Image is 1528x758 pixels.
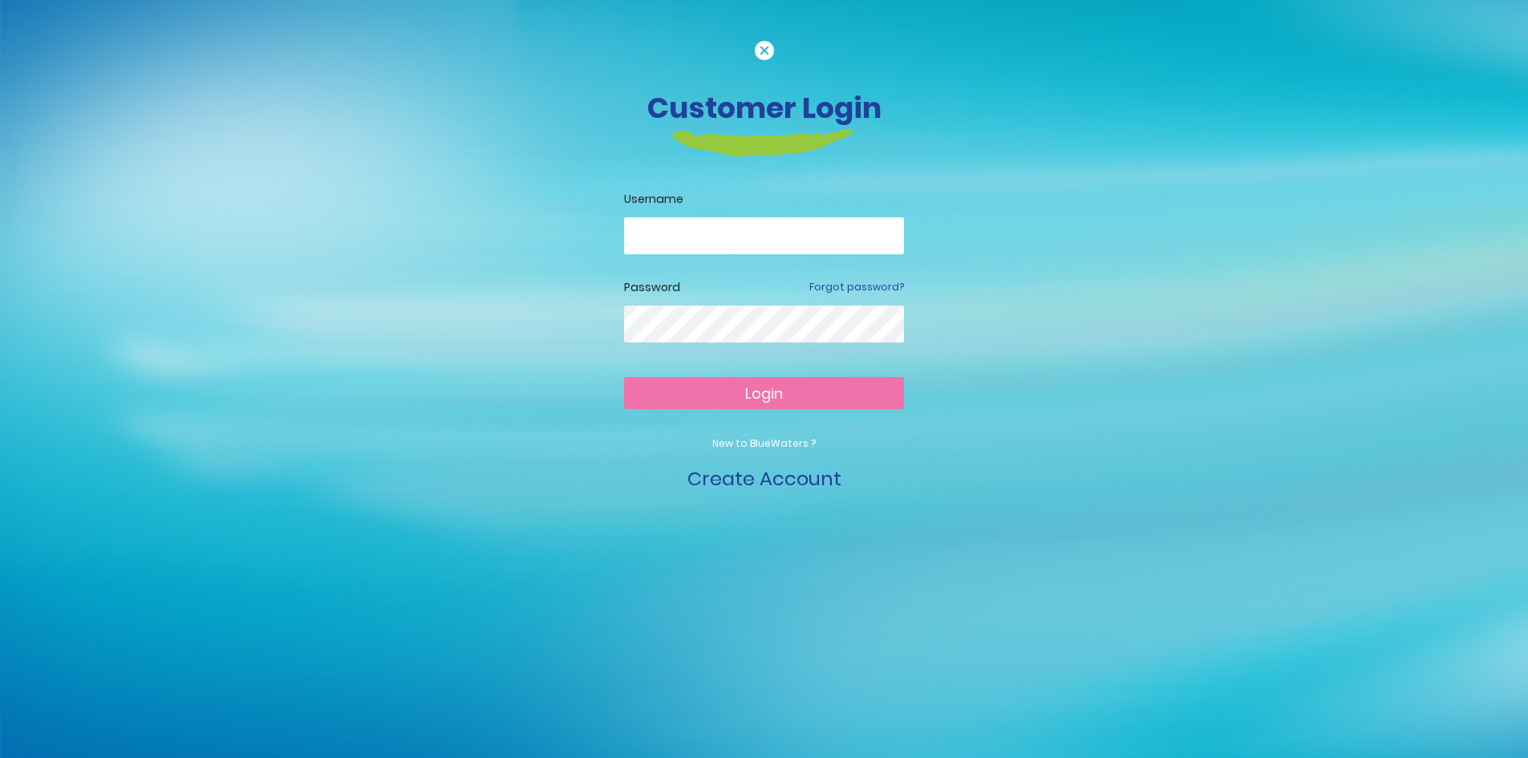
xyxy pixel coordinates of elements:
[755,41,774,60] img: cancel
[624,191,904,208] label: Username
[319,91,1210,125] h3: Customer Login
[624,377,904,409] button: Login
[672,129,856,156] img: login-heading-border.png
[624,436,904,451] p: New to BlueWaters ?
[687,465,841,492] a: Create Account
[745,383,783,403] span: Login
[624,279,680,296] label: Password
[809,280,904,294] a: Forgot password?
